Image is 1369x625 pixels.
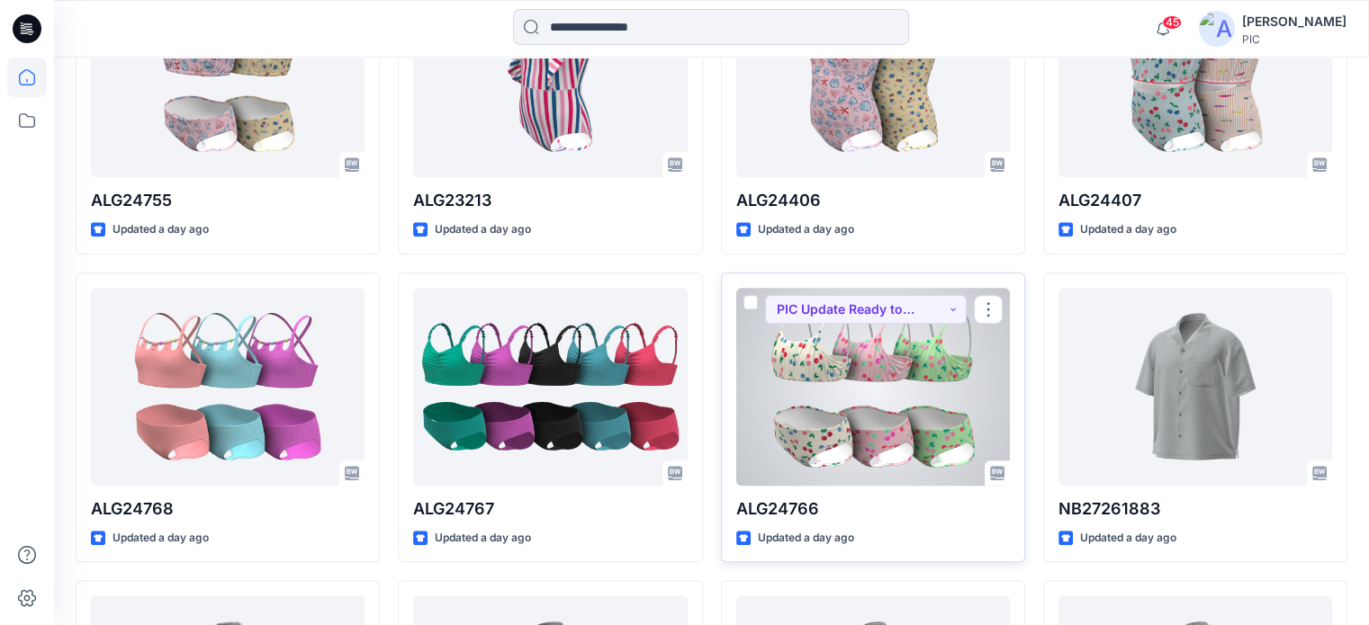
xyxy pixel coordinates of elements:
p: Updated a day ago [113,529,209,548]
p: ALG24768 [91,496,365,522]
p: Updated a day ago [435,529,531,548]
p: Updated a day ago [1080,529,1176,548]
a: ALG24767 [413,288,687,486]
p: Updated a day ago [435,220,531,239]
p: ALG24755 [91,188,365,213]
p: ALG23213 [413,188,687,213]
div: PIC [1242,32,1346,46]
span: 45 [1162,15,1182,30]
a: NB27261883 [1058,288,1332,486]
p: NB27261883 [1058,496,1332,522]
img: avatar [1199,11,1235,47]
p: ALG24406 [736,188,1010,213]
div: [PERSON_NAME] [1242,11,1346,32]
p: ALG24766 [736,496,1010,522]
a: ALG24766 [736,288,1010,486]
p: ALG24767 [413,496,687,522]
p: Updated a day ago [758,529,854,548]
p: Updated a day ago [758,220,854,239]
p: Updated a day ago [1080,220,1176,239]
p: Updated a day ago [113,220,209,239]
a: ALG24768 [91,288,365,486]
p: ALG24407 [1058,188,1332,213]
